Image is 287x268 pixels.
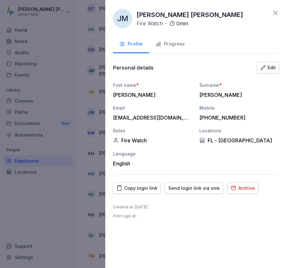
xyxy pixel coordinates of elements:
div: Email [113,105,193,111]
p: 0 min [176,20,188,27]
div: [EMAIL_ADDRESS][DOMAIN_NAME] [113,114,190,121]
div: Edit [260,64,276,71]
div: Archive [231,185,255,192]
p: First login at : [113,213,140,219]
div: JM [113,9,132,28]
div: Copy login link [116,185,157,192]
div: Mobile [199,105,279,111]
button: Archive [227,182,259,194]
div: Roles [113,127,193,134]
button: Send login link via sms [165,182,223,194]
p: [PERSON_NAME] [PERSON_NAME] [137,10,243,20]
p: Created at : [DATE] [113,204,147,210]
div: [PERSON_NAME] [113,92,190,98]
button: Copy login link [113,182,161,194]
div: · [137,20,188,27]
div: English [113,160,193,167]
div: Surname [199,82,279,88]
div: [PHONE_NUMBER] [199,114,276,121]
div: Fire Watch [113,137,193,144]
div: Language [113,150,193,157]
button: Progress [149,36,191,53]
div: Send login link via sms [168,185,220,192]
span: – [138,214,140,218]
div: Locations [199,127,279,134]
p: Personal details [113,64,154,71]
button: Profile [113,36,149,53]
div: FL - [GEOGRAPHIC_DATA] [199,137,279,144]
div: [PERSON_NAME] [199,92,276,98]
p: Fire Watch [137,20,163,27]
div: Progress [155,40,185,48]
div: First name [113,82,193,88]
button: Edit [257,62,279,73]
div: Profile [119,40,143,48]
